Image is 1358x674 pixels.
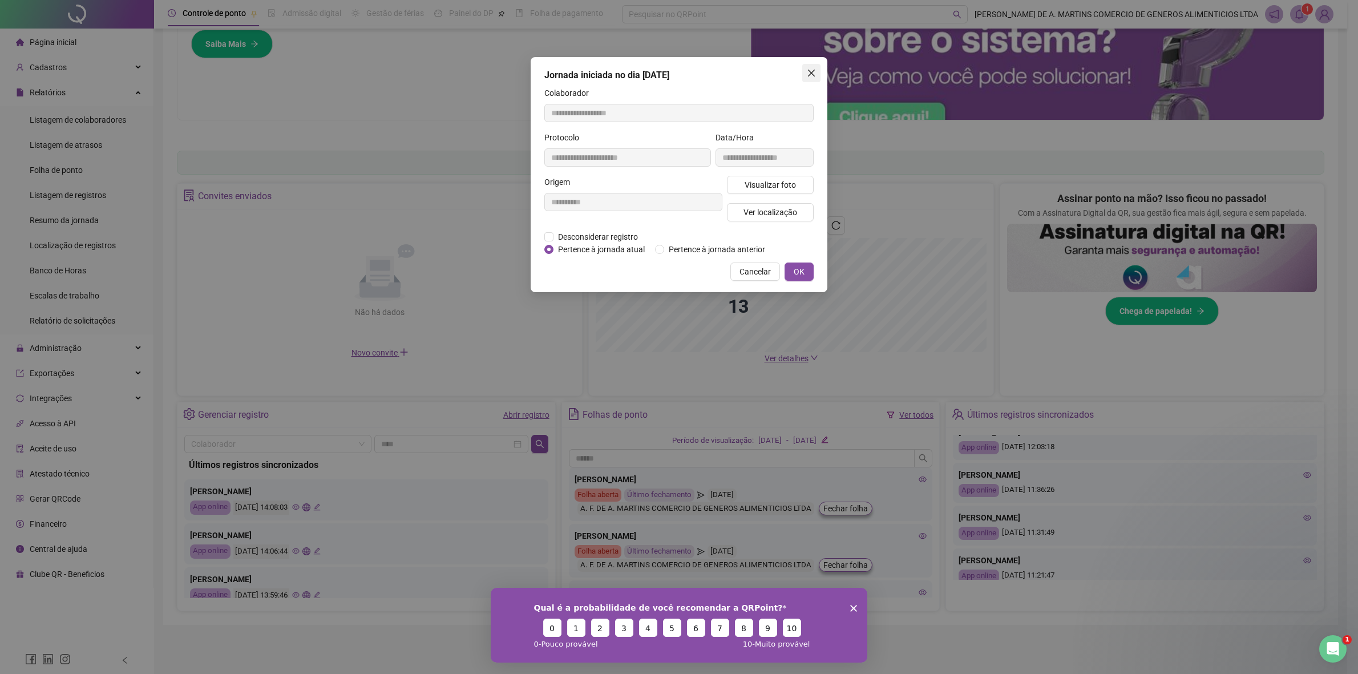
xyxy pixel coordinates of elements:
[727,176,814,194] button: Visualizar foto
[716,131,761,144] label: Data/Hora
[544,176,577,188] label: Origem
[1343,635,1352,644] span: 1
[1319,635,1347,663] iframe: Intercom live chat
[785,263,814,281] button: OK
[794,265,805,278] span: OK
[544,87,596,99] label: Colaborador
[544,68,814,82] div: Jornada iniciada no dia [DATE]
[807,68,816,78] span: close
[664,243,770,256] span: Pertence à jornada anterior
[802,64,821,82] button: Close
[491,588,867,663] iframe: Inquérito de QRPoint
[553,231,642,243] span: Desconsiderar registro
[745,179,796,191] span: Visualizar foto
[727,203,814,221] button: Ver localização
[553,243,649,256] span: Pertence à jornada atual
[739,265,771,278] span: Cancelar
[544,131,587,144] label: Protocolo
[743,206,797,219] span: Ver localização
[730,263,780,281] button: Cancelar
